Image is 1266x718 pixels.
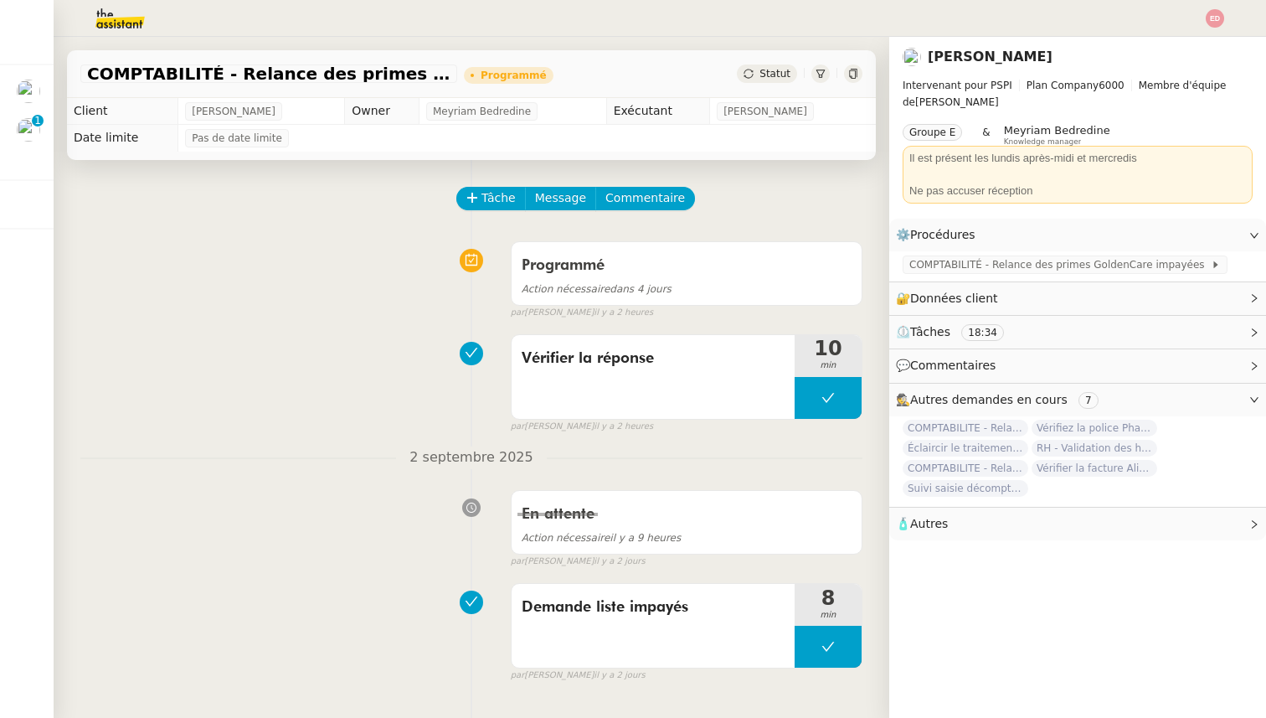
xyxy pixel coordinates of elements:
[910,359,996,372] span: Commentaires
[433,103,531,120] span: Meyriam Bedredine
[903,480,1028,497] span: Suivi saisie décomptes non-confiés Ecohub - septembre 2025
[594,555,645,569] span: il y a 2 jours
[759,68,790,80] span: Statut
[910,393,1068,406] span: Autres demandes en cours
[594,420,653,434] span: il y a 2 heures
[795,588,862,608] span: 8
[795,338,862,359] span: 10
[522,283,610,295] span: Action nécessaire
[594,306,653,320] span: il y a 2 heures
[903,460,1028,477] span: COMPTABILITE - Relances factures impayées - août 2025
[889,508,1266,540] div: 🧴Autres
[535,189,586,208] span: Message
[909,183,1246,199] div: Ne pas accuser réception
[594,669,645,683] span: il y a 2 jours
[396,447,546,469] span: 2 septembre 2025
[87,65,450,82] span: COMPTABILITÉ - Relance des primes GoldenCare impayées- septembre 2025
[903,440,1028,457] span: Éclaircir le traitement des bordereaux GoldenCare
[889,316,1266,349] div: ⏲️Tâches 18:34
[1027,80,1099,91] span: Plan Company
[1078,392,1099,409] nz-tag: 7
[903,80,1012,91] span: Intervenant pour PSPI
[511,420,653,434] small: [PERSON_NAME]
[909,150,1246,167] div: Il est présent les lundis après-midi et mercredis
[910,517,948,530] span: Autres
[795,608,862,622] span: min
[522,283,672,295] span: dans 4 jours
[481,189,516,208] span: Tâche
[34,115,41,130] p: 1
[889,282,1266,315] div: 🔐Données client
[889,219,1266,251] div: ⚙️Procédures
[67,98,178,125] td: Client
[903,124,962,141] nz-tag: Groupe E
[525,187,596,210] button: Message
[511,555,525,569] span: par
[17,118,40,142] img: users%2Fa6PbEmLwvGXylUqKytRPpDpAx153%2Favatar%2Ffanny.png
[903,420,1028,436] span: COMPTABILITE - Relances factures impayées - septembre 2025
[896,325,1018,338] span: ⏲️
[481,70,547,80] div: Programmé
[896,359,1003,372] span: 💬
[903,77,1253,111] span: [PERSON_NAME]
[896,225,983,245] span: ⚙️
[192,130,282,147] span: Pas de date limite
[896,289,1005,308] span: 🔐
[723,103,807,120] span: [PERSON_NAME]
[1032,460,1157,477] span: Vérifier la facture Alissa Dr
[522,532,682,544] span: il y a 9 heures
[1004,124,1110,146] app-user-label: Knowledge manager
[605,189,685,208] span: Commentaire
[961,324,1004,341] nz-tag: 18:34
[910,292,998,305] span: Données client
[456,187,526,210] button: Tâche
[928,49,1052,65] a: [PERSON_NAME]
[32,115,44,127] nz-badge-sup: 1
[511,669,525,683] span: par
[982,124,990,146] span: &
[903,48,921,66] img: users%2F0zQGGmvZECeMseaPawnreYAQQyS2%2Favatar%2Feddadf8a-b06f-4db9-91c4-adeed775bb0f
[909,256,1211,273] span: COMPTABILITÉ - Relance des primes GoldenCare impayées
[345,98,419,125] td: Owner
[889,384,1266,416] div: 🕵️Autres demandes en cours 7
[910,228,975,241] span: Procédures
[1032,440,1157,457] span: RH - Validation des heures employés PSPI - août 2025
[1004,124,1110,137] span: Meyriam Bedredine
[1099,80,1124,91] span: 6000
[511,420,525,434] span: par
[889,349,1266,382] div: 💬Commentaires
[522,258,605,273] span: Programmé
[192,103,275,120] span: [PERSON_NAME]
[795,359,862,373] span: min
[1206,9,1224,28] img: svg
[896,393,1105,406] span: 🕵️
[511,555,646,569] small: [PERSON_NAME]
[522,346,785,371] span: Vérifier la réponse
[896,517,948,530] span: 🧴
[606,98,710,125] td: Exécutant
[1004,137,1082,147] span: Knowledge manager
[910,325,950,338] span: Tâches
[522,595,785,620] span: Demande liste impayés
[511,306,525,320] span: par
[522,532,610,544] span: Action nécessaire
[595,187,695,210] button: Commentaire
[67,125,178,152] td: Date limite
[1032,420,1157,436] span: Vérifiez la police Pharaon Deema
[522,507,594,522] span: En attente
[511,669,646,683] small: [PERSON_NAME]
[511,306,653,320] small: [PERSON_NAME]
[17,80,40,103] img: users%2Fa6PbEmLwvGXylUqKytRPpDpAx153%2Favatar%2Ffanny.png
